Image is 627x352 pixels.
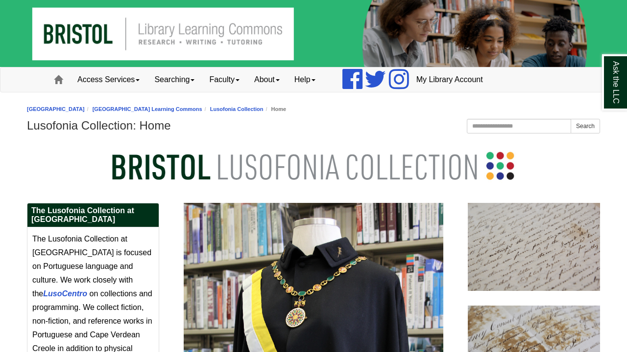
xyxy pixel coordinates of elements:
h2: The Lusofonia Collection at [GEOGRAPHIC_DATA] [27,203,159,227]
a: Faculty [202,67,247,92]
a: [GEOGRAPHIC_DATA] Learning Commons [93,106,202,112]
h1: Lusofonia Collection: Home [27,119,600,132]
a: About [247,67,287,92]
a: Searching [147,67,202,92]
a: Lusofonia Collection [210,106,264,112]
a: LusoCentro [43,289,87,298]
button: Search [571,119,600,133]
nav: breadcrumb [27,105,600,114]
a: [GEOGRAPHIC_DATA] [27,106,85,112]
img: Bristol Lusofonia Collection [105,146,522,188]
a: My Library Account [409,67,490,92]
a: Access Services [70,67,147,92]
li: Home [263,105,286,114]
a: Help [287,67,323,92]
